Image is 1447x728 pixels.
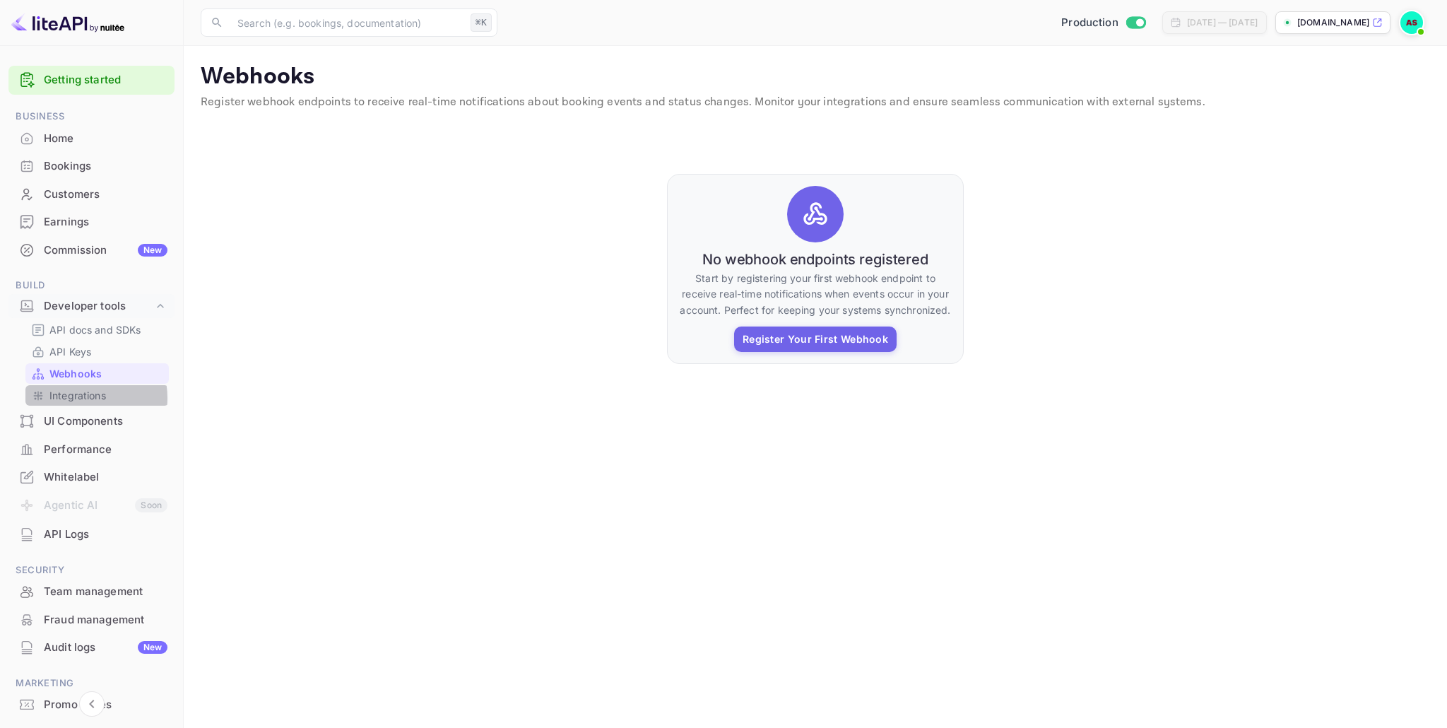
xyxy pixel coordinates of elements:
[8,464,175,490] a: Whitelabel
[44,697,167,713] div: Promo codes
[1061,15,1118,31] span: Production
[1056,15,1151,31] div: Switch to Sandbox mode
[702,251,928,268] h6: No webhook endpoints registered
[31,344,163,359] a: API Keys
[8,436,175,462] a: Performance
[44,158,167,175] div: Bookings
[8,691,175,719] div: Promo codes
[49,388,106,403] p: Integrations
[201,63,1430,91] p: Webhooks
[8,109,175,124] span: Business
[679,271,952,318] p: Start by registering your first webhook endpoint to receive real-time notifications when events o...
[31,366,163,381] a: Webhooks
[201,94,1430,111] p: Register webhook endpoints to receive real-time notifications about booking events and status cha...
[138,641,167,654] div: New
[8,436,175,464] div: Performance
[734,327,897,352] button: Register Your First Webhook
[49,344,91,359] p: API Keys
[8,521,175,547] a: API Logs
[8,676,175,691] span: Marketing
[229,8,465,37] input: Search (e.g. bookings, documentation)
[44,584,167,600] div: Team management
[44,131,167,147] div: Home
[49,322,141,337] p: API docs and SDKs
[44,612,167,628] div: Fraud management
[44,298,153,315] div: Developer tools
[8,153,175,180] div: Bookings
[8,408,175,434] a: UI Components
[44,187,167,203] div: Customers
[8,237,175,264] div: CommissionNew
[8,578,175,606] div: Team management
[8,125,175,151] a: Home
[31,322,163,337] a: API docs and SDKs
[25,385,169,406] div: Integrations
[44,214,167,230] div: Earnings
[8,578,175,604] a: Team management
[8,209,175,236] div: Earnings
[8,408,175,435] div: UI Components
[8,66,175,95] div: Getting started
[44,413,167,430] div: UI Components
[8,153,175,179] a: Bookings
[79,691,105,717] button: Collapse navigation
[8,634,175,662] div: Audit logsNew
[44,640,167,656] div: Audit logs
[44,72,167,88] a: Getting started
[44,242,167,259] div: Commission
[8,563,175,578] span: Security
[138,244,167,257] div: New
[8,181,175,209] div: Customers
[8,278,175,293] span: Build
[44,469,167,486] div: Whitelabel
[1297,16,1369,29] p: [DOMAIN_NAME]
[11,11,124,34] img: LiteAPI logo
[8,634,175,660] a: Audit logsNew
[8,521,175,548] div: API Logs
[25,319,169,340] div: API docs and SDKs
[1187,16,1258,29] div: [DATE] — [DATE]
[471,13,492,32] div: ⌘K
[8,294,175,319] div: Developer tools
[44,527,167,543] div: API Logs
[44,442,167,458] div: Performance
[8,606,175,633] a: Fraud management
[8,691,175,717] a: Promo codes
[8,209,175,235] a: Earnings
[8,464,175,491] div: Whitelabel
[25,341,169,362] div: API Keys
[1400,11,1423,34] img: Andreas Stefanis
[8,237,175,263] a: CommissionNew
[49,366,102,381] p: Webhooks
[25,363,169,384] div: Webhooks
[8,606,175,634] div: Fraud management
[31,388,163,403] a: Integrations
[8,125,175,153] div: Home
[8,181,175,207] a: Customers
